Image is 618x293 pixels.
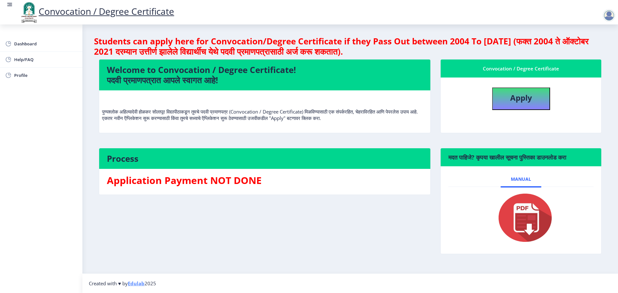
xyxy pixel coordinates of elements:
[107,153,423,164] h4: Process
[14,71,77,79] span: Profile
[19,1,39,23] img: logo
[128,280,145,287] a: Edulab
[511,177,531,182] span: Manual
[501,171,541,187] a: Manual
[489,192,553,243] img: pdf.png
[107,65,423,85] h4: Welcome to Convocation / Degree Certificate! पदवी प्रमाणपत्रात आपले स्वागत आहे!
[448,153,594,161] h6: मदत पाहिजे? कृपया खालील सूचना पुस्तिका डाउनलोड करा
[107,174,423,187] h3: Application Payment NOT DONE
[19,5,174,17] a: Convocation / Degree Certificate
[14,56,77,63] span: Help/FAQ
[102,96,427,121] p: पुण्यश्लोक अहिल्यादेवी होळकर सोलापूर विद्यापीठाकडून तुमचे पदवी प्रमाणपत्र (Convocation / Degree C...
[448,65,594,72] div: Convocation / Degree Certificate
[14,40,77,48] span: Dashboard
[492,87,550,110] button: Apply
[94,36,606,57] h4: Students can apply here for Convocation/Degree Certificate if they Pass Out between 2004 To [DATE...
[510,92,532,103] b: Apply
[89,280,156,287] span: Created with ♥ by 2025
